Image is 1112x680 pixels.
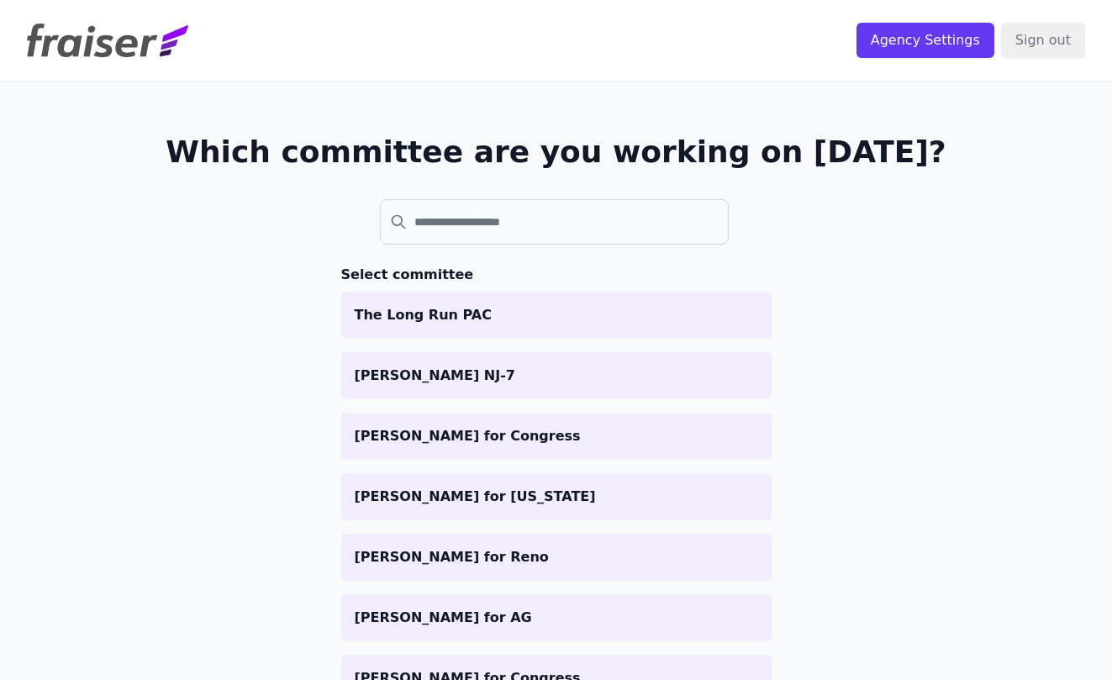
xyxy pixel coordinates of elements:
h3: Select committee [341,265,772,285]
p: [PERSON_NAME] NJ-7 [355,366,758,386]
input: Sign out [1001,23,1085,58]
p: The Long Run PAC [355,305,758,325]
a: [PERSON_NAME] for AG [341,594,772,641]
a: The Long Run PAC [341,292,772,339]
p: [PERSON_NAME] for AG [355,608,758,628]
a: [PERSON_NAME] for Congress [341,413,772,460]
p: [PERSON_NAME] for [US_STATE] [355,487,758,507]
img: Fraiser Logo [27,24,188,57]
a: [PERSON_NAME] NJ-7 [341,352,772,399]
a: [PERSON_NAME] for [US_STATE] [341,473,772,520]
h1: Which committee are you working on [DATE]? [166,135,946,169]
a: [PERSON_NAME] for Reno [341,534,772,581]
p: [PERSON_NAME] for Congress [355,426,758,446]
p: [PERSON_NAME] for Reno [355,547,758,567]
input: Agency Settings [856,23,994,58]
